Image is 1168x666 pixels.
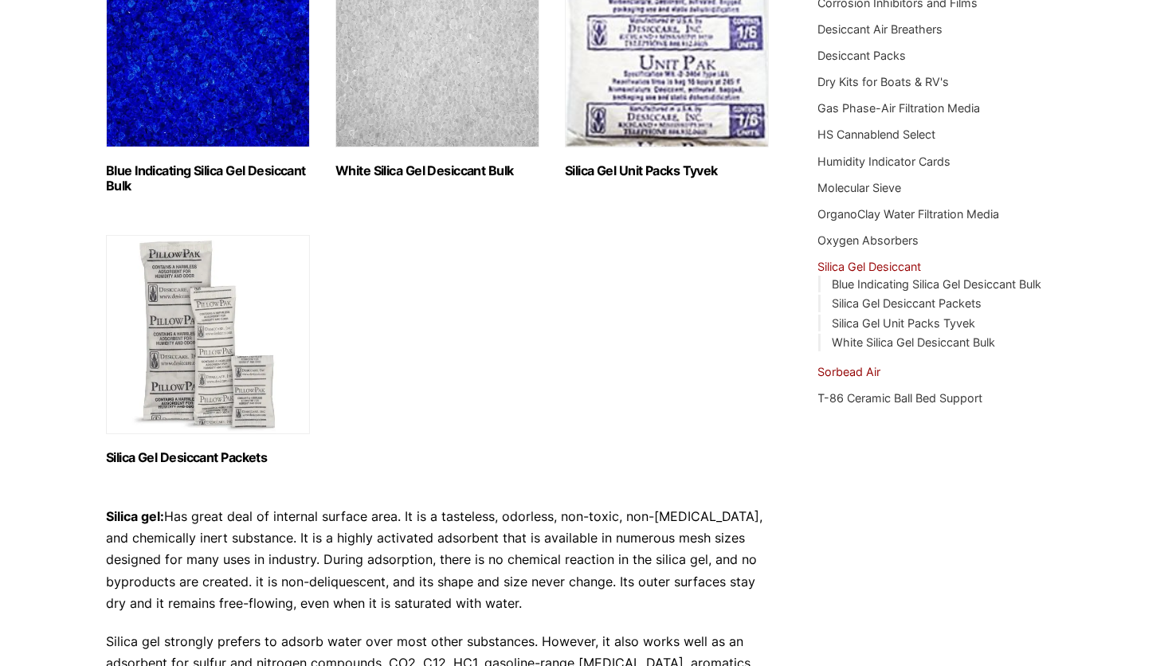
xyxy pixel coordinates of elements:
[565,163,769,178] h2: Silica Gel Unit Packs Tyvek
[106,235,310,465] a: Visit product category Silica Gel Desiccant Packets
[818,365,881,378] a: Sorbead Air
[818,127,936,141] a: HS Cannablend Select
[818,75,950,88] a: Dry Kits for Boats & RV's
[832,296,982,310] a: Silica Gel Desiccant Packets
[818,101,981,115] a: Gas Phase-Air Filtration Media
[106,235,310,434] img: Silica Gel Desiccant Packets
[832,335,995,349] a: White Silica Gel Desiccant Bulk
[832,316,975,330] a: Silica Gel Unit Packs Tyvek
[818,207,1000,221] a: OrganoClay Water Filtration Media
[818,233,919,247] a: Oxygen Absorbers
[818,260,922,273] a: Silica Gel Desiccant
[818,155,951,168] a: Humidity Indicator Cards
[335,163,539,178] h2: White Silica Gel Desiccant Bulk
[106,163,310,194] h2: Blue Indicating Silica Gel Desiccant Bulk
[818,391,983,405] a: T-86 Ceramic Ball Bed Support
[832,277,1041,291] a: Blue Indicating Silica Gel Desiccant Bulk
[818,22,943,36] a: Desiccant Air Breathers
[818,49,907,62] a: Desiccant Packs
[106,508,164,524] strong: Silica gel:
[106,506,770,614] p: Has great deal of internal surface area. It is a tasteless, odorless, non-toxic, non-[MEDICAL_DAT...
[106,450,310,465] h2: Silica Gel Desiccant Packets
[818,181,902,194] a: Molecular Sieve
